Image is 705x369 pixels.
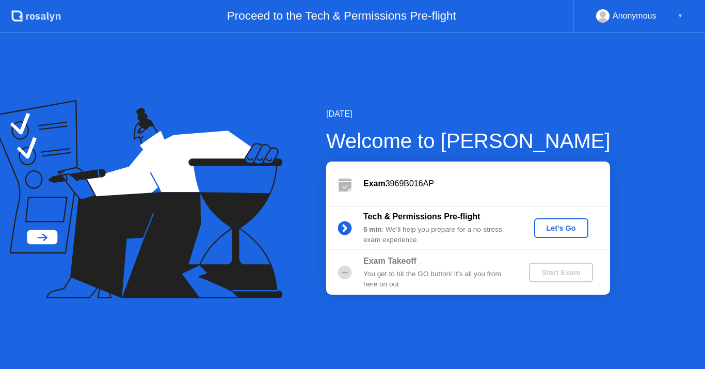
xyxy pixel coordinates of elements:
[678,9,683,23] div: ▼
[363,179,386,188] b: Exam
[326,108,611,120] div: [DATE]
[529,263,592,282] button: Start Exam
[326,125,611,156] div: Welcome to [PERSON_NAME]
[363,178,610,190] div: 3969B016AP
[613,9,656,23] div: Anonymous
[363,269,512,290] div: You get to hit the GO button! It’s all you from here on out
[534,218,588,238] button: Let's Go
[363,224,512,246] div: : We’ll help you prepare for a no-stress exam experience
[538,224,584,232] div: Let's Go
[533,268,588,277] div: Start Exam
[363,226,382,233] b: 5 min
[363,256,416,265] b: Exam Takeoff
[363,212,480,221] b: Tech & Permissions Pre-flight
